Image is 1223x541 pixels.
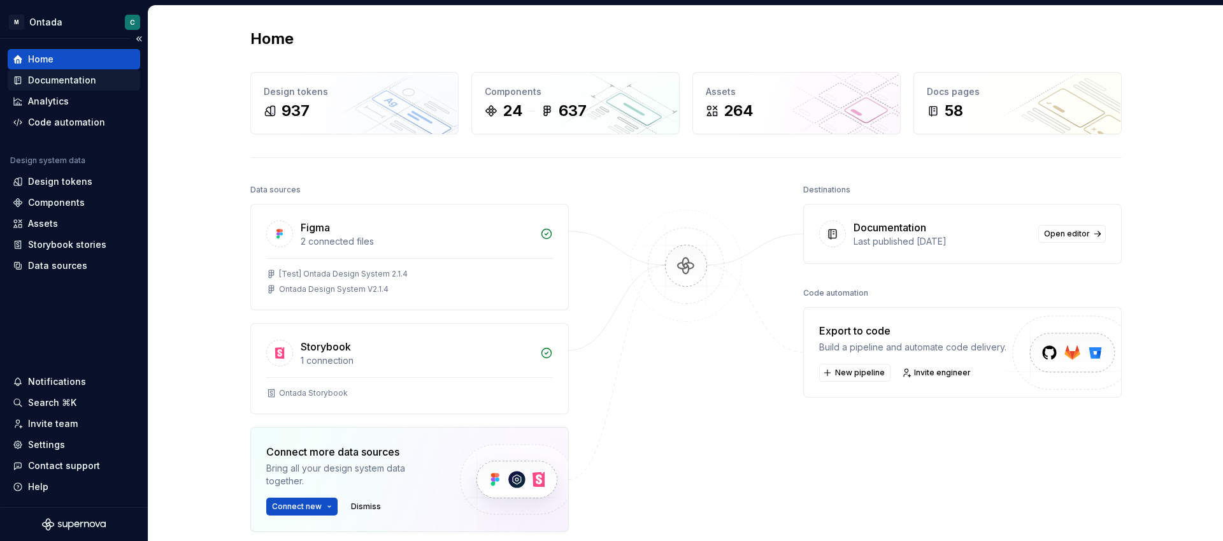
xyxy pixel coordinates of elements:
[10,155,85,166] div: Design system data
[130,17,135,27] div: C
[28,238,106,251] div: Storybook stories
[28,116,105,129] div: Code automation
[803,181,850,199] div: Destinations
[8,192,140,213] a: Components
[351,501,381,512] span: Dismiss
[250,29,294,49] h2: Home
[913,72,1122,134] a: Docs pages58
[854,235,1031,248] div: Last published [DATE]
[28,53,54,66] div: Home
[42,518,106,531] svg: Supernova Logo
[819,323,1006,338] div: Export to code
[8,112,140,133] a: Code automation
[503,101,523,121] div: 24
[28,259,87,272] div: Data sources
[8,393,140,413] button: Search ⌘K
[301,220,330,235] div: Figma
[279,284,389,294] div: Ontada Design System V2.1.4
[724,101,754,121] div: 264
[28,95,69,108] div: Analytics
[1044,229,1090,239] span: Open editor
[28,196,85,209] div: Components
[29,16,62,29] div: Ontada
[8,414,140,434] a: Invite team
[927,85,1108,98] div: Docs pages
[266,444,438,459] div: Connect more data sources
[250,323,569,414] a: Storybook1 connectionOntada Storybook
[266,498,338,516] button: Connect new
[8,435,140,455] a: Settings
[485,85,666,98] div: Components
[28,480,48,493] div: Help
[819,364,890,382] button: New pipeline
[835,368,885,378] span: New pipeline
[250,72,459,134] a: Design tokens937
[9,15,24,30] div: M
[266,462,438,487] div: Bring all your design system data together.
[8,171,140,192] a: Design tokens
[28,175,92,188] div: Design tokens
[345,498,387,516] button: Dismiss
[471,72,680,134] a: Components24637
[301,339,351,354] div: Storybook
[301,354,533,367] div: 1 connection
[28,396,76,409] div: Search ⌘K
[8,213,140,234] a: Assets
[264,85,445,98] div: Design tokens
[250,204,569,310] a: Figma2 connected files[Test] Ontada Design System 2.1.4Ontada Design System V2.1.4
[279,388,348,398] div: Ontada Storybook
[803,284,868,302] div: Code automation
[28,459,100,472] div: Contact support
[8,256,140,276] a: Data sources
[8,49,140,69] a: Home
[898,364,976,382] a: Invite engineer
[8,456,140,476] button: Contact support
[28,375,86,388] div: Notifications
[559,101,587,121] div: 637
[819,341,1006,354] div: Build a pipeline and automate code delivery.
[854,220,926,235] div: Documentation
[28,74,96,87] div: Documentation
[706,85,887,98] div: Assets
[8,477,140,497] button: Help
[8,234,140,255] a: Storybook stories
[272,501,322,512] span: Connect new
[914,368,971,378] span: Invite engineer
[250,181,301,199] div: Data sources
[8,70,140,90] a: Documentation
[8,91,140,112] a: Analytics
[28,217,58,230] div: Assets
[3,8,145,36] button: MOntadaC
[28,417,78,430] div: Invite team
[28,438,65,451] div: Settings
[945,101,963,121] div: 58
[8,371,140,392] button: Notifications
[130,30,148,48] button: Collapse sidebar
[282,101,310,121] div: 937
[692,72,901,134] a: Assets264
[279,269,408,279] div: [Test] Ontada Design System 2.1.4
[1038,225,1106,243] a: Open editor
[301,235,533,248] div: 2 connected files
